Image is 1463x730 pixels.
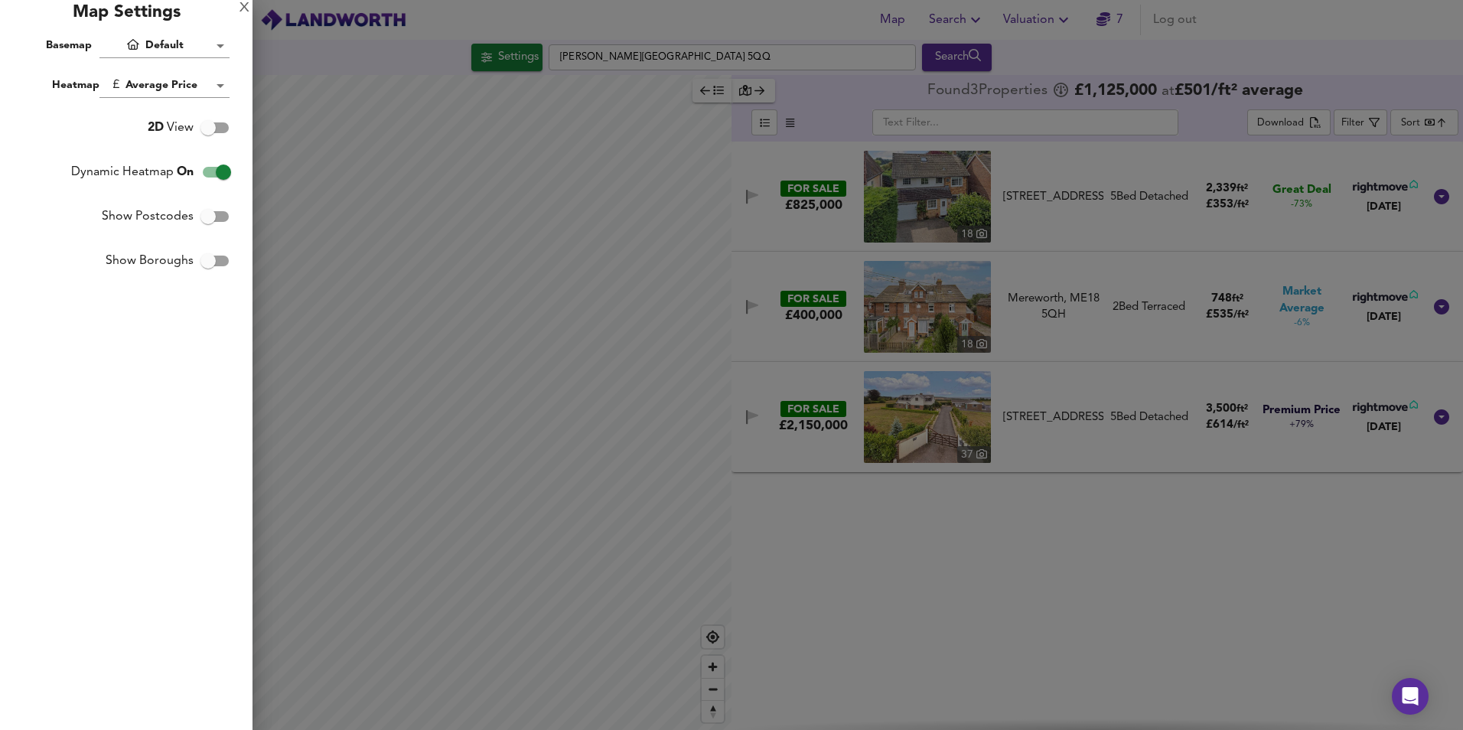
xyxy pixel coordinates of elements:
[239,3,249,14] div: X
[46,40,92,51] span: Basemap
[148,119,194,137] span: View
[99,73,230,98] div: Average Price
[102,207,194,226] span: Show Postcodes
[71,163,194,181] span: Dynamic Heatmap
[148,122,164,134] span: 2D
[1392,678,1429,715] div: Open Intercom Messenger
[52,80,99,90] span: Heatmap
[99,34,230,58] div: Default
[177,166,194,178] span: On
[106,252,194,270] span: Show Boroughs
